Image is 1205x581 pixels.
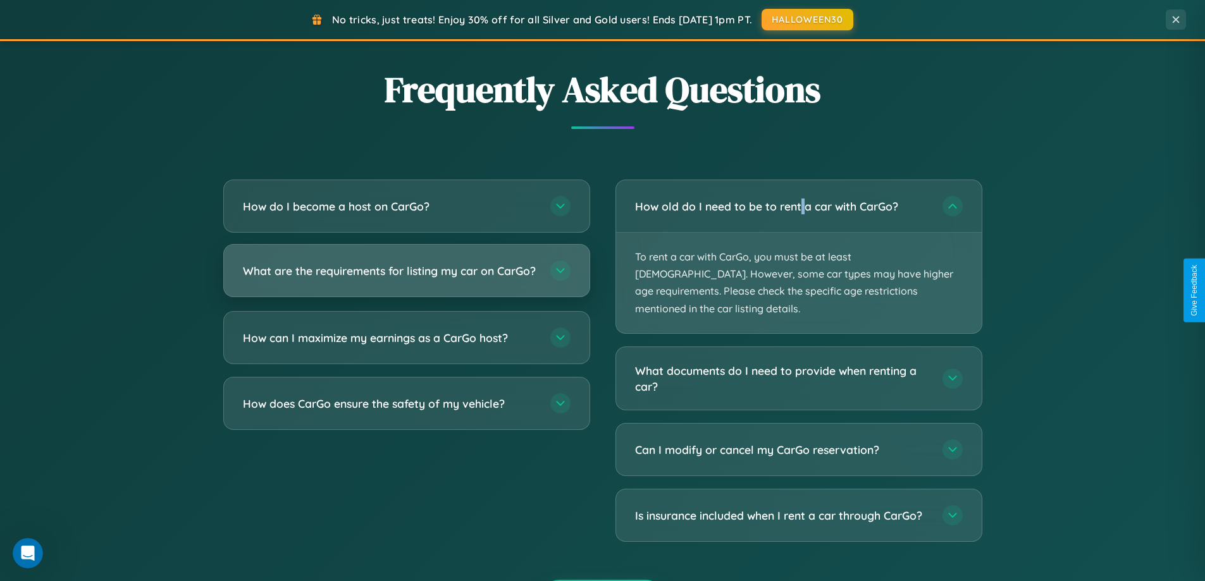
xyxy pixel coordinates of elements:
h3: How old do I need to be to rent a car with CarGo? [635,199,930,214]
h3: What are the requirements for listing my car on CarGo? [243,263,538,279]
h2: Frequently Asked Questions [223,65,982,114]
span: No tricks, just treats! Enjoy 30% off for all Silver and Gold users! Ends [DATE] 1pm PT. [332,13,752,26]
h3: Is insurance included when I rent a car through CarGo? [635,508,930,523]
h3: Can I modify or cancel my CarGo reservation? [635,442,930,458]
h3: How does CarGo ensure the safety of my vehicle? [243,396,538,412]
iframe: Intercom live chat [13,538,43,568]
h3: What documents do I need to provide when renting a car? [635,363,930,394]
h3: How do I become a host on CarGo? [243,199,538,214]
p: To rent a car with CarGo, you must be at least [DEMOGRAPHIC_DATA]. However, some car types may ha... [616,233,982,333]
button: HALLOWEEN30 [762,9,853,30]
div: Give Feedback [1190,265,1199,316]
h3: How can I maximize my earnings as a CarGo host? [243,330,538,346]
